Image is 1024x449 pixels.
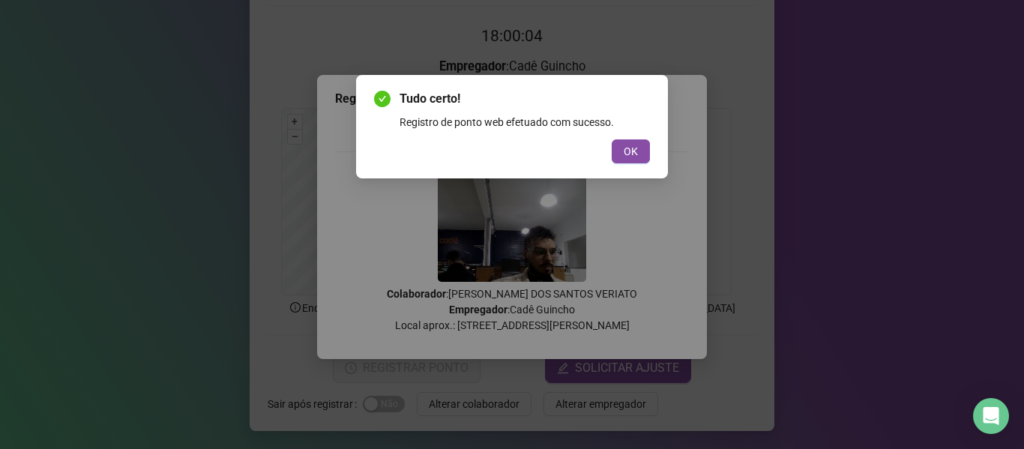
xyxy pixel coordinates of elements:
[374,91,391,107] span: check-circle
[973,398,1009,434] div: Open Intercom Messenger
[400,90,650,108] span: Tudo certo!
[400,114,650,130] div: Registro de ponto web efetuado com sucesso.
[612,139,650,163] button: OK
[624,143,638,160] span: OK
